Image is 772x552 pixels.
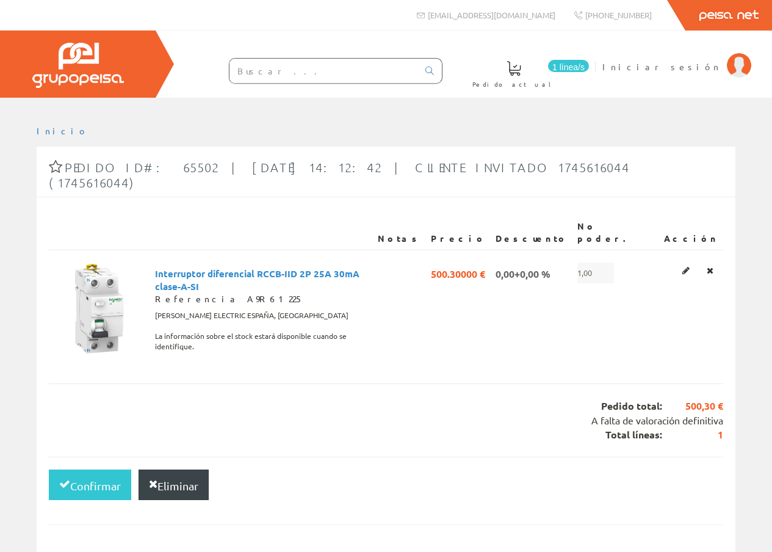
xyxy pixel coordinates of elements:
[49,470,131,499] button: Confirmar
[577,267,592,278] font: 1,00
[552,62,585,72] font: 1 línea/s
[139,470,209,499] button: Eliminar
[37,125,88,136] a: Inicio
[718,428,723,441] font: 1
[601,399,662,412] font: Pedido total:
[378,233,421,244] font: Notas
[679,263,693,278] a: Editar
[431,267,485,280] font: 500.30000 €
[472,79,555,89] font: Pedido actual
[32,43,124,88] img: Grupo Peisa
[703,263,717,278] a: Eliminar
[155,331,347,351] font: La información sobre el stock estará disponible cuando se identifique.
[602,51,751,62] a: Iniciar sesión
[496,267,550,280] font: 0,00+0,00 %
[157,479,198,492] font: Eliminar
[155,267,359,292] font: Interruptor diferencial RCCB-IID 2P 25A 30mA clase-A-SI
[577,220,633,244] font: No poder.
[685,399,723,412] font: 500,30 €
[496,233,568,244] font: Descuento
[229,59,418,83] input: Buscar ...
[460,51,592,95] a: 1 línea/s Pedido actual
[70,479,121,492] font: Confirmar
[155,293,303,304] font: Referencia A9R61225
[585,10,652,20] font: [PHONE_NUMBER]
[602,61,721,72] font: Iniciar sesión
[431,233,486,244] font: Precio
[428,10,555,20] font: [EMAIL_ADDRESS][DOMAIN_NAME]
[591,414,723,426] font: A falta de valoración definitiva
[49,160,630,190] font: Pedido ID#: 65502 | [DATE] 14:12:42 | Cliente invitado 1745616044 (1745616044)
[605,428,662,441] font: Total líneas:
[155,310,348,320] font: [PERSON_NAME] ELECTRIC ESPAÑA, [GEOGRAPHIC_DATA]
[54,263,145,354] img: Foto artículo Interruptor diferencial RCCB-IID 2P 25A 30mA clase-A-SI (150x150)
[664,233,718,244] font: Acción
